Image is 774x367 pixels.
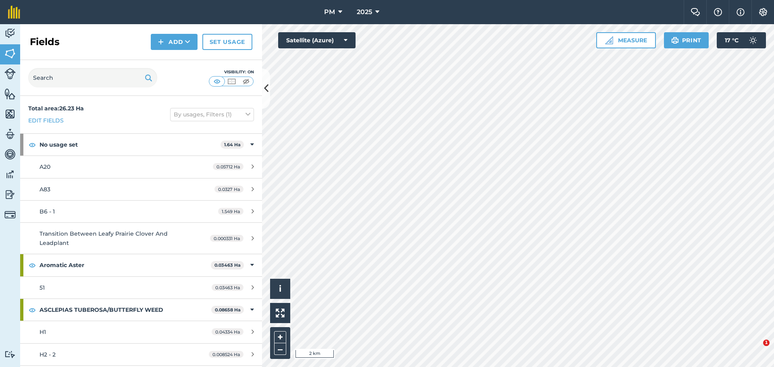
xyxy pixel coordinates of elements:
span: H1 [40,328,46,336]
a: H10.04334 Ha [20,321,262,343]
a: Set usage [202,34,252,50]
a: B6 - 11.549 Ha [20,201,262,222]
span: A20 [40,163,50,170]
a: A830.0327 Ha [20,178,262,200]
span: 0.008524 Ha [209,351,243,358]
button: i [270,279,290,299]
a: Edit fields [28,116,64,125]
img: fieldmargin Logo [8,6,20,19]
img: Ruler icon [605,36,613,44]
span: 1 [763,340,770,346]
button: Measure [596,32,656,48]
img: A cog icon [758,8,768,16]
img: svg+xml;base64,PHN2ZyB4bWxucz0iaHR0cDovL3d3dy53My5vcmcvMjAwMC9zdmciIHdpZHRoPSI1NiIgaGVpZ2h0PSI2MC... [4,108,16,120]
span: 0.000331 Ha [210,235,243,242]
span: i [279,284,281,294]
img: svg+xml;base64,PHN2ZyB4bWxucz0iaHR0cDovL3d3dy53My5vcmcvMjAwMC9zdmciIHdpZHRoPSI1MCIgaGVpZ2h0PSI0MC... [227,77,237,85]
button: By usages, Filters (1) [170,108,254,121]
span: Transition Between Leafy Prairie Clover And Leadplant [40,230,168,246]
div: No usage set1.64 Ha [20,134,262,156]
span: 2025 [357,7,372,17]
span: B6 - 1 [40,208,55,215]
span: 51 [40,284,45,291]
div: ASCLEPIAS TUBEROSA/BUTTERFLY WEED0.08658 Ha [20,299,262,321]
img: svg+xml;base64,PD94bWwgdmVyc2lvbj0iMS4wIiBlbmNvZGluZz0idXRmLTgiPz4KPCEtLSBHZW5lcmF0b3I6IEFkb2JlIE... [4,128,16,140]
img: svg+xml;base64,PD94bWwgdmVyc2lvbj0iMS4wIiBlbmNvZGluZz0idXRmLTgiPz4KPCEtLSBHZW5lcmF0b3I6IEFkb2JlIE... [4,27,16,39]
img: svg+xml;base64,PD94bWwgdmVyc2lvbj0iMS4wIiBlbmNvZGluZz0idXRmLTgiPz4KPCEtLSBHZW5lcmF0b3I6IEFkb2JlIE... [4,209,16,220]
strong: 1.64 Ha [224,142,241,147]
div: Visibility: On [209,69,254,75]
img: svg+xml;base64,PD94bWwgdmVyc2lvbj0iMS4wIiBlbmNvZGluZz0idXRmLTgiPz4KPCEtLSBHZW5lcmF0b3I6IEFkb2JlIE... [4,68,16,79]
button: Add [151,34,198,50]
span: 1.549 Ha [218,208,243,215]
strong: Total area : 26.23 Ha [28,105,84,112]
img: svg+xml;base64,PD94bWwgdmVyc2lvbj0iMS4wIiBlbmNvZGluZz0idXRmLTgiPz4KPCEtLSBHZW5lcmF0b3I6IEFkb2JlIE... [4,189,16,201]
img: svg+xml;base64,PD94bWwgdmVyc2lvbj0iMS4wIiBlbmNvZGluZz0idXRmLTgiPz4KPCEtLSBHZW5lcmF0b3I6IEFkb2JlIE... [4,168,16,180]
img: svg+xml;base64,PHN2ZyB4bWxucz0iaHR0cDovL3d3dy53My5vcmcvMjAwMC9zdmciIHdpZHRoPSI1MCIgaGVpZ2h0PSI0MC... [212,77,222,85]
strong: No usage set [40,134,221,156]
strong: 0.08658 Ha [215,307,241,313]
img: svg+xml;base64,PHN2ZyB4bWxucz0iaHR0cDovL3d3dy53My5vcmcvMjAwMC9zdmciIHdpZHRoPSIxNCIgaGVpZ2h0PSIyNC... [158,37,164,47]
span: H2 - 2 [40,351,56,358]
button: + [274,331,286,343]
img: svg+xml;base64,PD94bWwgdmVyc2lvbj0iMS4wIiBlbmNvZGluZz0idXRmLTgiPz4KPCEtLSBHZW5lcmF0b3I6IEFkb2JlIE... [4,148,16,160]
a: H2 - 20.008524 Ha [20,344,262,365]
img: svg+xml;base64,PHN2ZyB4bWxucz0iaHR0cDovL3d3dy53My5vcmcvMjAwMC9zdmciIHdpZHRoPSI1NiIgaGVpZ2h0PSI2MC... [4,88,16,100]
input: Search [28,68,157,87]
img: svg+xml;base64,PD94bWwgdmVyc2lvbj0iMS4wIiBlbmNvZGluZz0idXRmLTgiPz4KPCEtLSBHZW5lcmF0b3I6IEFkb2JlIE... [745,32,761,48]
iframe: Intercom live chat [747,340,766,359]
img: svg+xml;base64,PD94bWwgdmVyc2lvbj0iMS4wIiBlbmNvZGluZz0idXRmLTgiPz4KPCEtLSBHZW5lcmF0b3I6IEFkb2JlIE... [4,350,16,358]
span: 0.0327 Ha [214,186,243,193]
img: svg+xml;base64,PHN2ZyB4bWxucz0iaHR0cDovL3d3dy53My5vcmcvMjAwMC9zdmciIHdpZHRoPSI1MCIgaGVpZ2h0PSI0MC... [241,77,251,85]
img: svg+xml;base64,PHN2ZyB4bWxucz0iaHR0cDovL3d3dy53My5vcmcvMjAwMC9zdmciIHdpZHRoPSIxOCIgaGVpZ2h0PSIyNC... [29,260,36,270]
button: Print [664,32,709,48]
strong: 0.03463 Ha [214,262,241,268]
img: svg+xml;base64,PHN2ZyB4bWxucz0iaHR0cDovL3d3dy53My5vcmcvMjAwMC9zdmciIHdpZHRoPSIxOSIgaGVpZ2h0PSIyNC... [671,35,679,45]
strong: Aromatic Aster [40,254,211,276]
img: Four arrows, one pointing top left, one top right, one bottom right and the last bottom left [276,309,285,317]
span: 0.05712 Ha [213,163,243,170]
img: svg+xml;base64,PHN2ZyB4bWxucz0iaHR0cDovL3d3dy53My5vcmcvMjAwMC9zdmciIHdpZHRoPSIxNyIgaGVpZ2h0PSIxNy... [737,7,745,17]
h2: Fields [30,35,60,48]
span: 17 ° C [725,32,739,48]
div: Aromatic Aster0.03463 Ha [20,254,262,276]
button: 17 °C [717,32,766,48]
button: – [274,343,286,355]
span: A83 [40,186,50,193]
img: svg+xml;base64,PHN2ZyB4bWxucz0iaHR0cDovL3d3dy53My5vcmcvMjAwMC9zdmciIHdpZHRoPSIxOSIgaGVpZ2h0PSIyNC... [145,73,152,83]
img: svg+xml;base64,PHN2ZyB4bWxucz0iaHR0cDovL3d3dy53My5vcmcvMjAwMC9zdmciIHdpZHRoPSIxOCIgaGVpZ2h0PSIyNC... [29,305,36,315]
a: 510.03463 Ha [20,277,262,299]
a: A200.05712 Ha [20,156,262,178]
img: svg+xml;base64,PHN2ZyB4bWxucz0iaHR0cDovL3d3dy53My5vcmcvMjAwMC9zdmciIHdpZHRoPSI1NiIgaGVpZ2h0PSI2MC... [4,48,16,60]
img: A question mark icon [713,8,723,16]
a: Transition Between Leafy Prairie Clover And Leadplant0.000331 Ha [20,223,262,254]
img: svg+xml;base64,PHN2ZyB4bWxucz0iaHR0cDovL3d3dy53My5vcmcvMjAwMC9zdmciIHdpZHRoPSIxOCIgaGVpZ2h0PSIyNC... [29,140,36,149]
span: PM [324,7,335,17]
strong: ASCLEPIAS TUBEROSA/BUTTERFLY WEED [40,299,211,321]
span: 0.03463 Ha [212,284,243,291]
img: Two speech bubbles overlapping with the left bubble in the forefront [691,8,700,16]
span: 0.04334 Ha [212,328,243,335]
button: Satellite (Azure) [278,32,356,48]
